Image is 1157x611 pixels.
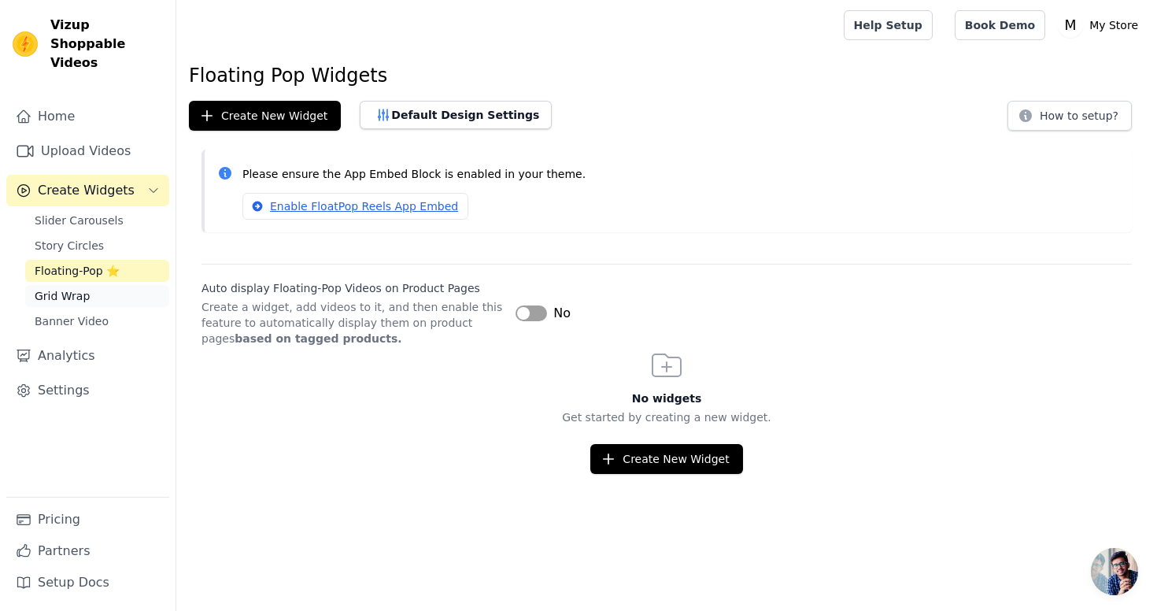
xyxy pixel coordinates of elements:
span: Vizup Shoppable Videos [50,16,163,72]
button: M My Store [1058,11,1144,39]
strong: based on tagged products. [235,332,401,345]
a: Story Circles [25,235,169,257]
span: Grid Wrap [35,288,90,304]
span: Slider Carousels [35,213,124,228]
h3: No widgets [176,391,1157,406]
span: Create Widgets [38,181,135,200]
text: M [1065,17,1077,33]
button: How to setup? [1007,101,1132,131]
p: Create a widget, add videos to it, and then enable this feature to automatically display them on ... [201,299,503,346]
a: How to setup? [1007,112,1132,127]
button: Default Design Settings [360,101,552,129]
a: Grid Wrap [25,285,169,307]
a: Home [6,101,169,132]
a: Book Demo [955,10,1045,40]
a: Analytics [6,340,169,372]
a: Floating-Pop ⭐ [25,260,169,282]
a: Pricing [6,504,169,535]
label: Auto display Floating-Pop Videos on Product Pages [201,280,503,296]
a: Banner Video [25,310,169,332]
img: Vizup [13,31,38,57]
a: Slider Carousels [25,209,169,231]
span: Floating-Pop ⭐ [35,263,120,279]
a: Partners [6,535,169,567]
p: Get started by creating a new widget. [176,409,1157,425]
a: Help Setup [844,10,933,40]
button: Create Widgets [6,175,169,206]
a: Upload Videos [6,135,169,167]
button: Create New Widget [189,101,341,131]
span: Banner Video [35,313,109,329]
button: Create New Widget [590,444,742,474]
a: Enable FloatPop Reels App Embed [242,193,468,220]
a: Settings [6,375,169,406]
span: Story Circles [35,238,104,254]
h1: Floating Pop Widgets [189,63,1144,88]
span: No [553,304,571,323]
p: Please ensure the App Embed Block is enabled in your theme. [242,165,1119,183]
p: My Store [1083,11,1144,39]
a: Open chat [1091,548,1138,595]
button: No [516,304,571,323]
a: Setup Docs [6,567,169,598]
